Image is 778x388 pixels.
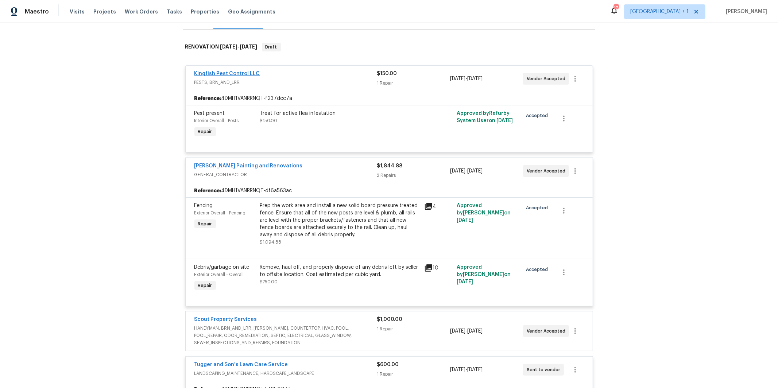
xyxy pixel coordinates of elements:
span: HANDYMAN, BRN_AND_LRR, [PERSON_NAME], COUNTERTOP, HVAC, POOL, POOL_REPAIR, ODOR_REMEDIATION, SEPT... [194,325,377,346]
span: Geo Assignments [228,8,275,15]
div: 2 Repairs [377,172,450,179]
a: Tugger and Son's Lawn Care Service [194,362,288,367]
span: [DATE] [496,118,513,123]
span: [DATE] [450,76,465,81]
a: [PERSON_NAME] Painting and Renovations [194,163,303,168]
div: Prep the work area and install a new solid board pressure treated fence. Ensure that all of the n... [260,202,420,238]
span: - [220,44,258,49]
span: Projects [93,8,116,15]
span: [GEOGRAPHIC_DATA] + 1 [630,8,689,15]
span: $150.00 [260,119,278,123]
span: $150.00 [377,71,397,76]
span: $750.00 [260,280,278,284]
div: 4DMH1VANRRNQT-f237dcc7a [186,92,593,105]
span: [DATE] [467,367,483,372]
span: Fencing [194,203,213,208]
b: Reference: [194,187,221,194]
h6: RENOVATION [185,43,258,51]
span: Pest present [194,111,225,116]
div: 1 Repair [377,79,450,87]
div: 1 Repair [377,370,450,378]
span: Accepted [526,204,551,212]
span: Draft [263,43,280,51]
div: 4 [424,202,453,211]
div: RENOVATION [DATE]-[DATE]Draft [183,35,595,59]
div: 4DMH1VANRRNQT-df6a563ac [186,184,593,197]
span: Vendor Accepted [527,167,568,175]
span: Approved by [PERSON_NAME] on [457,203,511,223]
span: [DATE] [467,329,483,334]
span: [DATE] [457,279,473,284]
span: - [450,75,483,82]
span: Vendor Accepted [527,327,568,335]
span: [PERSON_NAME] [723,8,767,15]
span: GENERAL_CONTRACTOR [194,171,377,178]
span: $1,844.88 [377,163,403,168]
span: Exterior Overall - Overall [194,272,244,277]
span: [DATE] [457,218,473,223]
span: $1,000.00 [377,317,403,322]
span: Tasks [167,9,182,14]
span: Approved by Refurby System User on [457,111,513,123]
span: Vendor Accepted [527,75,568,82]
span: Exterior Overall - Fencing [194,211,246,215]
span: Accepted [526,112,551,119]
span: Repair [195,282,215,289]
span: $1,094.88 [260,240,282,244]
span: Accepted [526,266,551,273]
a: Kingfish Pest Control LLC [194,71,260,76]
span: [DATE] [220,44,238,49]
span: Repair [195,128,215,135]
a: Scout Property Services [194,317,257,322]
span: - [450,167,483,175]
span: LANDSCAPING_MAINTENANCE, HARDSCAPE_LANDSCAPE [194,370,377,377]
div: 10 [424,264,453,272]
span: [DATE] [450,329,465,334]
div: 17 [614,4,619,12]
span: Approved by [PERSON_NAME] on [457,265,511,284]
span: Interior Overall - Pests [194,119,239,123]
span: [DATE] [450,168,465,174]
span: Sent to vendor [527,366,563,373]
span: - [450,327,483,335]
span: Maestro [25,8,49,15]
span: $600.00 [377,362,399,367]
span: [DATE] [467,168,483,174]
span: [DATE] [467,76,483,81]
span: - [450,366,483,373]
div: 1 Repair [377,325,450,333]
span: [DATE] [240,44,258,49]
div: Treat for active flea infestation [260,110,420,117]
span: Debris/garbage on site [194,265,249,270]
span: Repair [195,220,215,228]
span: Properties [191,8,219,15]
span: PESTS, BRN_AND_LRR [194,79,377,86]
span: Visits [70,8,85,15]
span: Work Orders [125,8,158,15]
div: Remove, haul off, and properly dispose of any debris left by seller to offsite location. Cost est... [260,264,420,278]
span: [DATE] [450,367,465,372]
b: Reference: [194,95,221,102]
